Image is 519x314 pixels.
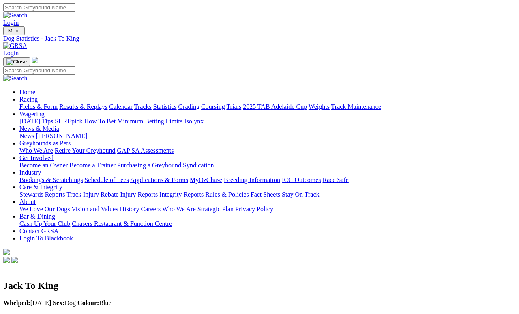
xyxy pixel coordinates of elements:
img: Search [3,75,28,82]
div: Bar & Dining [19,220,516,227]
a: Bar & Dining [19,213,55,220]
a: Stewards Reports [19,191,65,198]
a: Tracks [134,103,152,110]
a: Fields & Form [19,103,58,110]
img: logo-grsa-white.png [3,249,10,255]
input: Search [3,3,75,12]
button: Toggle navigation [3,26,25,35]
img: twitter.svg [11,257,18,263]
img: GRSA [3,42,27,50]
div: About [19,206,516,213]
div: Care & Integrity [19,191,516,198]
a: Purchasing a Greyhound [117,162,181,169]
a: Results & Replays [59,103,107,110]
a: MyOzChase [190,176,222,183]
b: Colour: [77,299,99,306]
a: Become a Trainer [69,162,116,169]
img: facebook.svg [3,257,10,263]
img: logo-grsa-white.png [32,57,38,63]
a: Coursing [201,103,225,110]
a: Greyhounds as Pets [19,140,71,147]
a: Rules & Policies [205,191,249,198]
a: Track Maintenance [331,103,381,110]
a: GAP SA Assessments [117,147,174,154]
a: Who We Are [19,147,53,154]
a: [PERSON_NAME] [36,132,87,139]
a: ICG Outcomes [282,176,321,183]
a: Trials [226,103,241,110]
a: Minimum Betting Limits [117,118,182,125]
a: 2025 TAB Adelaide Cup [243,103,307,110]
a: News [19,132,34,139]
a: Fact Sheets [251,191,280,198]
div: Racing [19,103,516,110]
div: Get Involved [19,162,516,169]
img: Close [6,58,27,65]
a: Dog Statistics - Jack To King [3,35,516,42]
a: Syndication [183,162,214,169]
a: SUREpick [55,118,82,125]
a: [DATE] Tips [19,118,53,125]
a: Become an Owner [19,162,68,169]
img: Search [3,12,28,19]
a: Who We Are [162,206,196,212]
a: Injury Reports [120,191,158,198]
a: History [120,206,139,212]
a: Grading [178,103,199,110]
a: Chasers Restaurant & Function Centre [72,220,172,227]
input: Search [3,66,75,75]
div: Industry [19,176,516,184]
a: Race Safe [322,176,348,183]
a: Weights [309,103,330,110]
a: Integrity Reports [159,191,204,198]
a: Login To Blackbook [19,235,73,242]
div: Wagering [19,118,516,125]
h2: Jack To King [3,280,516,291]
a: Bookings & Scratchings [19,176,83,183]
a: Track Injury Rebate [66,191,118,198]
a: About [19,198,36,205]
a: Care & Integrity [19,184,62,191]
b: Sex: [53,299,64,306]
div: Greyhounds as Pets [19,147,516,154]
a: Cash Up Your Club [19,220,70,227]
a: Schedule of Fees [84,176,129,183]
a: Wagering [19,110,45,117]
b: Whelped: [3,299,30,306]
a: Privacy Policy [235,206,273,212]
div: News & Media [19,132,516,140]
a: Calendar [109,103,133,110]
span: Blue [77,299,112,306]
a: Login [3,19,19,26]
a: Get Involved [19,154,54,161]
span: Dog [53,299,76,306]
a: Careers [141,206,161,212]
button: Toggle navigation [3,57,30,66]
a: Industry [19,169,41,176]
a: Vision and Values [71,206,118,212]
a: Racing [19,96,38,103]
a: Contact GRSA [19,227,58,234]
a: Strategic Plan [197,206,234,212]
a: Isolynx [184,118,204,125]
a: Login [3,50,19,56]
a: Applications & Forms [130,176,188,183]
a: We Love Our Dogs [19,206,70,212]
a: Retire Your Greyhound [55,147,116,154]
a: Statistics [153,103,177,110]
a: Stay On Track [282,191,319,198]
a: How To Bet [84,118,116,125]
span: [DATE] [3,299,51,306]
a: Breeding Information [224,176,280,183]
a: News & Media [19,125,59,132]
span: Menu [8,28,21,34]
a: Home [19,89,35,95]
